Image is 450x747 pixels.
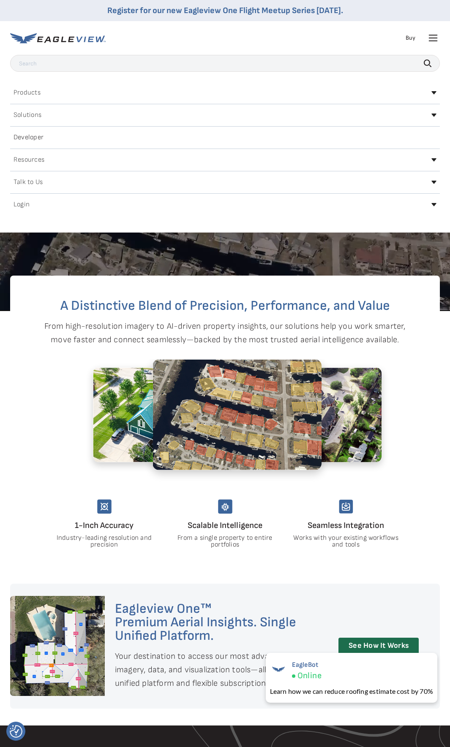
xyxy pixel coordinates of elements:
h4: Seamless Integration [292,519,400,532]
img: Revisit consent button [10,725,22,738]
h2: Resources [14,157,44,163]
p: Industry-leading resolution and precision [51,535,158,548]
input: Search [10,55,440,72]
span: EagleBot [292,661,322,669]
a: Buy [406,34,415,42]
img: EagleBot [270,661,287,678]
img: 5.2.png [153,359,322,470]
h2: Solutions [14,112,41,119]
img: 4.2.png [93,367,237,462]
p: From high-resolution imagery to AI-driven property insights, our solutions help you work smarter,... [44,319,406,346]
a: Register for our new Eagleview One Flight Meetup Series [DATE]. [107,5,343,16]
img: scalable-intelligency.svg [218,499,232,514]
p: Works with your existing workflows and tools [292,535,399,548]
h4: Scalable Intelligence [172,519,279,532]
p: Your destination to access our most advanced imagery, data, and visualization tools—all through a... [115,650,320,690]
a: See How It Works [338,638,419,654]
div: Learn how we can reduce roofing estimate cost by 70% [270,686,433,696]
h2: Developer [14,134,44,141]
button: Consent Preferences [10,725,22,738]
span: Online [297,671,322,681]
h2: Products [14,89,41,96]
img: seamless-integration.svg [339,499,353,514]
a: Developer [10,131,440,144]
p: From a single property to entire portfolios [172,535,278,548]
h2: Login [14,201,30,208]
h2: A Distinctive Blend of Precision, Performance, and Value [44,299,406,313]
h4: 1-Inch Accuracy [51,519,158,532]
img: 1.2.png [238,367,382,462]
img: unmatched-accuracy.svg [97,499,112,514]
h2: Talk to Us [14,179,43,186]
h2: Eagleview One™ Premium Aerial Insights. Single Unified Platform. [115,602,320,643]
